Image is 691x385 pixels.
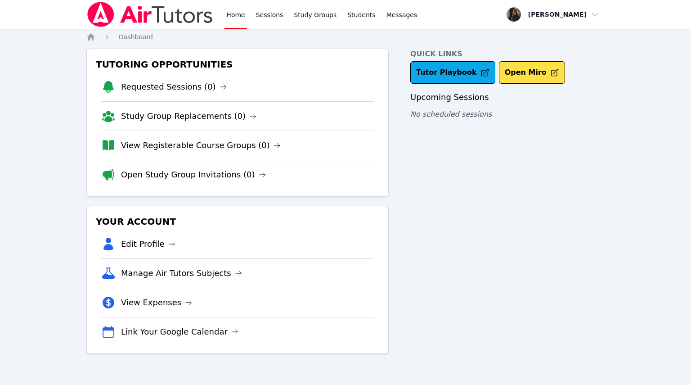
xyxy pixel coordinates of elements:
[86,32,605,41] nav: Breadcrumb
[410,61,495,84] a: Tutor Playbook
[121,326,238,338] a: Link Your Google Calendar
[410,110,492,118] span: No scheduled sessions
[94,56,381,72] h3: Tutoring Opportunities
[121,110,256,122] a: Study Group Replacements (0)
[94,213,381,230] h3: Your Account
[386,10,417,19] span: Messages
[121,139,281,152] a: View Registerable Course Groups (0)
[121,267,242,280] a: Manage Air Tutors Subjects
[410,91,605,104] h3: Upcoming Sessions
[499,61,565,84] button: Open Miro
[121,296,192,309] a: View Expenses
[86,2,214,27] img: Air Tutors
[121,238,175,250] a: Edit Profile
[121,81,227,93] a: Requested Sessions (0)
[121,168,266,181] a: Open Study Group Invitations (0)
[119,33,153,41] span: Dashboard
[410,49,605,59] h4: Quick Links
[119,32,153,41] a: Dashboard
